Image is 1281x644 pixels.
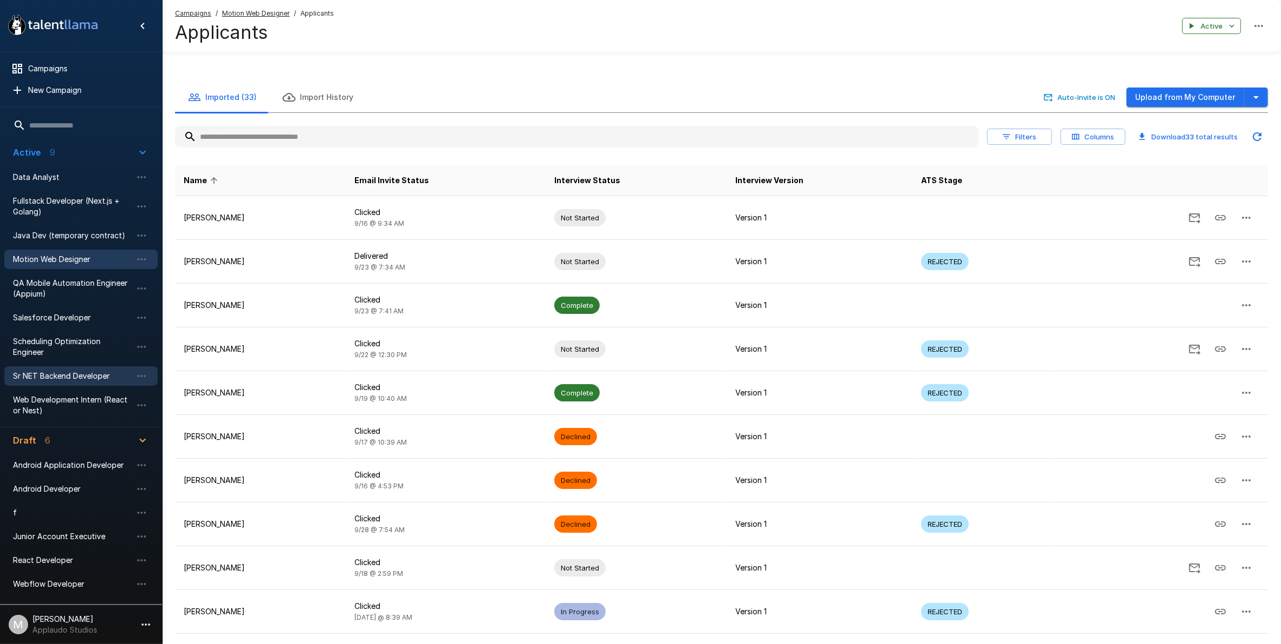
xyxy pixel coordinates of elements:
[1208,562,1233,572] span: Copy Interview Link
[554,300,600,311] span: Complete
[735,212,904,223] p: Version 1
[1208,475,1233,484] span: Copy Interview Link
[921,607,969,617] span: REJECTED
[554,344,606,354] span: Not Started
[354,294,537,305] p: Clicked
[184,606,337,617] p: [PERSON_NAME]
[354,601,537,612] p: Clicked
[1182,256,1208,265] span: Send Invitation
[354,526,405,534] span: 9/28 @ 7:54 AM
[184,300,337,311] p: [PERSON_NAME]
[354,351,407,359] span: 9/22 @ 12:30 PM
[354,219,404,227] span: 9/16 @ 9:34 AM
[1042,89,1118,106] button: Auto-Invite is ON
[921,388,969,398] span: REJECTED
[554,174,620,187] span: Interview Status
[1182,212,1208,222] span: Send Invitation
[184,431,337,442] p: [PERSON_NAME]
[735,387,904,398] p: Version 1
[184,256,337,267] p: [PERSON_NAME]
[735,606,904,617] p: Version 1
[554,388,600,398] span: Complete
[354,482,404,490] span: 9/16 @ 4:53 PM
[1246,126,1268,147] button: Updated Today - 11:27 AM
[554,432,597,442] span: Declined
[921,174,962,187] span: ATS Stage
[735,174,803,187] span: Interview Version
[354,394,407,403] span: 9/19 @ 10:40 AM
[1126,88,1244,108] button: Upload from My Computer
[987,129,1052,145] button: Filters
[184,475,337,486] p: [PERSON_NAME]
[1182,18,1241,35] button: Active
[354,307,404,315] span: 9/23 @ 7:41 AM
[554,607,606,617] span: In Progress
[735,519,904,529] p: Version 1
[1208,606,1233,615] span: Copy Interview Link
[175,21,334,44] h4: Applicants
[1182,344,1208,353] span: Send Invitation
[921,257,969,267] span: REJECTED
[184,519,337,529] p: [PERSON_NAME]
[1208,212,1233,222] span: Copy Interview Link
[354,469,537,480] p: Clicked
[184,387,337,398] p: [PERSON_NAME]
[1208,519,1233,528] span: Copy Interview Link
[1208,344,1233,353] span: Copy Interview Link
[735,475,904,486] p: Version 1
[354,382,537,393] p: Clicked
[354,263,405,271] span: 9/23 @ 7:34 AM
[554,475,597,486] span: Declined
[921,344,969,354] span: REJECTED
[921,519,969,529] span: REJECTED
[735,256,904,267] p: Version 1
[354,557,537,568] p: Clicked
[1134,129,1242,145] button: Download33 total results
[184,174,221,187] span: Name
[354,251,537,261] p: Delivered
[735,562,904,573] p: Version 1
[1061,129,1125,145] button: Columns
[354,613,412,621] span: [DATE] @ 8:39 AM
[270,82,366,112] button: Import History
[354,174,429,187] span: Email Invite Status
[354,426,537,437] p: Clicked
[554,213,606,223] span: Not Started
[1208,256,1233,265] span: Copy Interview Link
[184,562,337,573] p: [PERSON_NAME]
[735,344,904,354] p: Version 1
[735,431,904,442] p: Version 1
[354,338,537,349] p: Clicked
[554,257,606,267] span: Not Started
[1182,562,1208,572] span: Send Invitation
[1208,431,1233,440] span: Copy Interview Link
[354,513,537,524] p: Clicked
[354,438,407,446] span: 9/17 @ 10:39 AM
[354,569,403,578] span: 9/18 @ 2:59 PM
[184,212,337,223] p: [PERSON_NAME]
[184,344,337,354] p: [PERSON_NAME]
[175,82,270,112] button: Imported (33)
[735,300,904,311] p: Version 1
[554,519,597,529] span: Declined
[554,563,606,573] span: Not Started
[354,207,537,218] p: Clicked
